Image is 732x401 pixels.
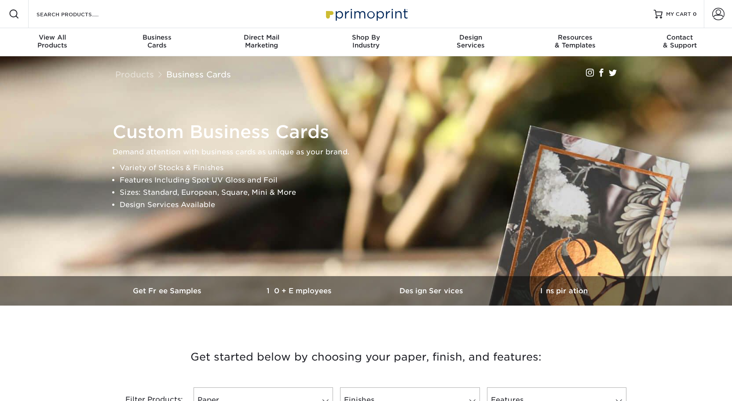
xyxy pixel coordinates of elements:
span: Resources [523,33,628,41]
h3: 10+ Employees [234,287,366,295]
a: Inspiration [498,276,630,306]
h3: Inspiration [498,287,630,295]
span: Direct Mail [209,33,314,41]
li: Design Services Available [120,199,627,211]
a: BusinessCards [105,28,209,56]
input: SEARCH PRODUCTS..... [36,9,121,19]
p: Demand attention with business cards as unique as your brand. [113,146,627,158]
span: MY CART [666,11,691,18]
span: Contact [627,33,732,41]
h1: Custom Business Cards [113,121,627,142]
a: DesignServices [418,28,523,56]
span: Design [418,33,523,41]
a: Get Free Samples [102,276,234,306]
span: Business [105,33,209,41]
li: Features Including Spot UV Gloss and Foil [120,174,627,186]
a: Business Cards [166,69,231,79]
li: Sizes: Standard, European, Square, Mini & More [120,186,627,199]
div: Cards [105,33,209,49]
img: Primoprint [322,4,410,23]
a: Products [115,69,154,79]
h3: Get started below by choosing your paper, finish, and features: [109,337,623,377]
span: 0 [693,11,697,17]
a: 10+ Employees [234,276,366,306]
h3: Design Services [366,287,498,295]
div: & Templates [523,33,628,49]
div: Marketing [209,33,314,49]
a: Direct MailMarketing [209,28,314,56]
a: Contact& Support [627,28,732,56]
span: Shop By [314,33,418,41]
div: & Support [627,33,732,49]
a: Resources& Templates [523,28,628,56]
a: Design Services [366,276,498,306]
div: Industry [314,33,418,49]
a: Shop ByIndustry [314,28,418,56]
h3: Get Free Samples [102,287,234,295]
li: Variety of Stocks & Finishes [120,162,627,174]
div: Services [418,33,523,49]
